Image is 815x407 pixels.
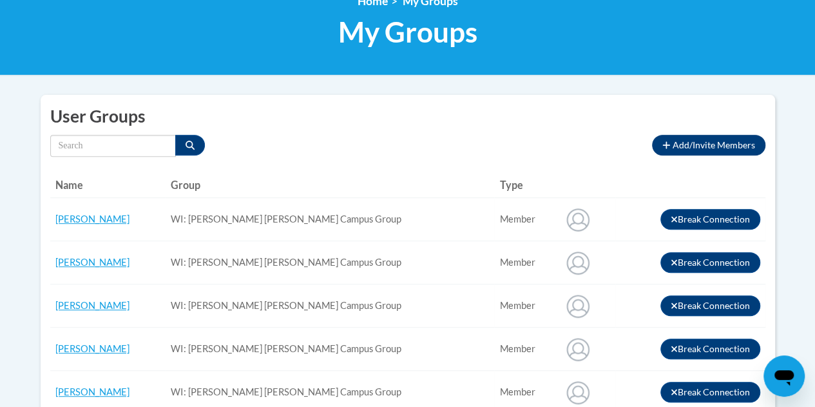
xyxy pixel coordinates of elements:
[673,139,755,150] span: Add/Invite Members
[660,209,760,230] button: Break Connection
[165,198,494,241] td: WI: [PERSON_NAME] [PERSON_NAME] Campus Group
[652,135,765,155] button: Add/Invite Members
[165,172,494,198] th: Group
[660,382,760,402] button: Break Connection
[494,198,557,241] td: Connected user for connection: WI: McLane Cox Campus Group
[562,246,594,279] img: Brooke Wetor
[55,213,129,224] a: [PERSON_NAME]
[660,339,760,359] button: Break Connection
[494,328,557,371] td: Connected user for connection: WI: McLane Cox Campus Group
[50,135,176,157] input: Search by name
[50,172,166,198] th: Name
[175,135,205,155] button: Search
[55,257,129,268] a: [PERSON_NAME]
[562,333,594,365] img: Chelsea Wolf
[55,300,129,311] a: [PERSON_NAME]
[165,284,494,328] td: WI: [PERSON_NAME] [PERSON_NAME] Campus Group
[165,241,494,284] td: WI: [PERSON_NAME] [PERSON_NAME] Campus Group
[494,172,557,198] th: Type
[660,295,760,316] button: Break Connection
[763,355,805,397] iframe: Button to launch messaging window
[55,386,129,397] a: [PERSON_NAME]
[562,290,594,322] img: Carolyn Ellis
[55,343,129,354] a: [PERSON_NAME]
[338,15,477,49] span: My Groups
[50,104,765,128] h2: User Groups
[562,203,594,235] img: Anna Schneeberger
[660,252,760,273] button: Break Connection
[494,241,557,284] td: Connected user for connection: WI: McLane Cox Campus Group
[494,284,557,328] td: Connected user for connection: WI: McLane Cox Campus Group
[165,328,494,371] td: WI: [PERSON_NAME] [PERSON_NAME] Campus Group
